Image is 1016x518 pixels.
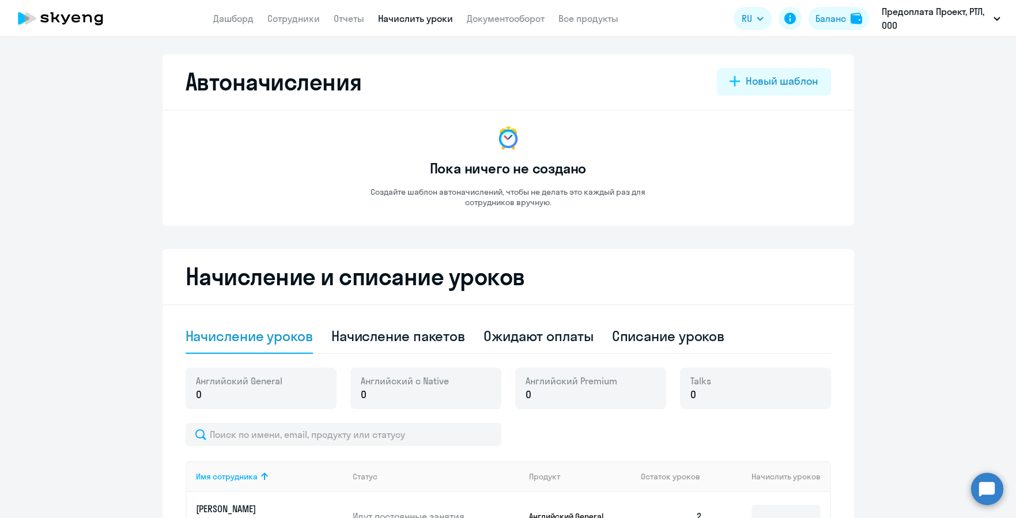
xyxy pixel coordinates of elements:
span: 0 [526,387,531,402]
img: no-data [494,124,522,152]
span: 0 [196,387,202,402]
span: Остаток уроков [641,471,700,482]
input: Поиск по имени, email, продукту или статусу [186,423,501,446]
div: Списание уроков [612,327,725,345]
p: [PERSON_NAME] [196,502,325,515]
div: Статус [353,471,520,482]
a: Все продукты [558,13,618,24]
div: Ожидают оплаты [484,327,594,345]
div: Баланс [815,12,846,25]
span: Английский с Native [361,375,449,387]
span: Английский Premium [526,375,617,387]
p: Предоплата Проект, РТЛ, ООО [882,5,989,32]
button: RU [734,7,772,30]
div: Имя сотрудника [196,471,258,482]
a: Отчеты [334,13,364,24]
button: Балансbalance [809,7,869,30]
div: Начисление уроков [186,327,313,345]
a: Сотрудники [267,13,320,24]
div: Начисление пакетов [331,327,465,345]
img: balance [851,13,862,24]
h2: Начисление и списание уроков [186,263,831,290]
div: Новый шаблон [746,74,818,89]
h2: Автоначисления [186,68,362,96]
div: Продукт [529,471,560,482]
span: 0 [690,387,696,402]
button: Предоплата Проект, РТЛ, ООО [876,5,1006,32]
button: Новый шаблон [717,68,830,96]
p: Создайте шаблон автоначислений, чтобы не делать это каждый раз для сотрудников вручную. [347,187,670,207]
a: Документооборот [467,13,545,24]
div: Продукт [529,471,632,482]
div: Имя сотрудника [196,471,344,482]
span: 0 [361,387,367,402]
span: Английский General [196,375,282,387]
span: Talks [690,375,711,387]
a: Начислить уроки [378,13,453,24]
h3: Пока ничего не создано [430,159,587,177]
span: RU [742,12,752,25]
th: Начислить уроков [712,461,829,492]
div: Статус [353,471,377,482]
div: Остаток уроков [641,471,712,482]
a: Дашборд [213,13,254,24]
